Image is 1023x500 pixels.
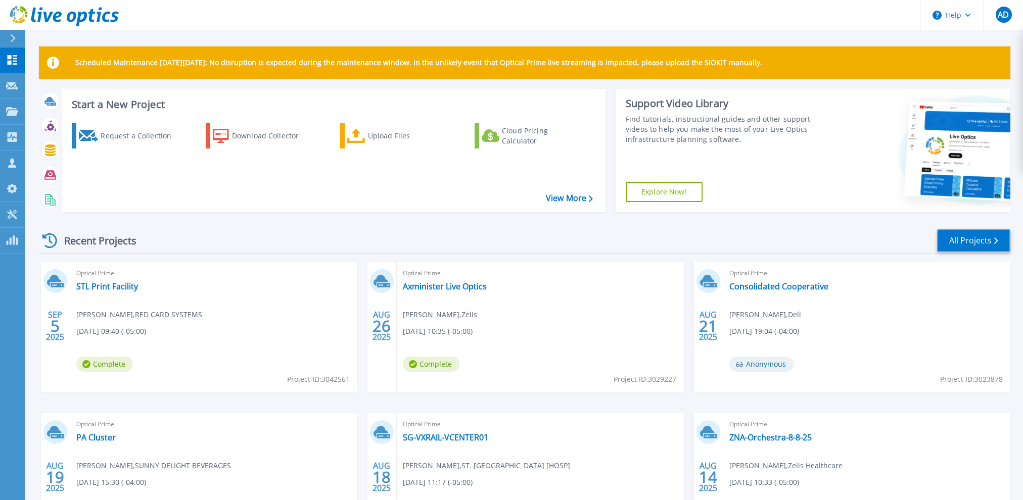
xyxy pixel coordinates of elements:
span: 14 [699,473,717,481]
span: Optical Prime [76,268,351,279]
div: Recent Projects [39,228,150,253]
a: Consolidated Cooperative [729,281,828,291]
a: Cloud Pricing Calculator [475,123,587,148]
a: Upload Files [340,123,453,148]
span: [PERSON_NAME] , RED CARD SYSTEMS [76,309,202,320]
span: 5 [51,322,60,330]
div: SEP 2025 [45,308,65,344]
div: AUG 2025 [45,459,65,495]
span: 26 [373,322,391,330]
span: Complete [76,357,133,372]
span: Anonymous [729,357,794,372]
span: [PERSON_NAME] , ST. [GEOGRAPHIC_DATA] [HOSP] [403,460,570,471]
span: Optical Prime [403,268,678,279]
div: Cloud Pricing Calculator [502,126,583,146]
div: AUG 2025 [372,459,391,495]
a: Download Collector [206,123,318,148]
span: 21 [699,322,717,330]
span: Optical Prime [76,419,351,430]
span: [PERSON_NAME] , Dell [729,309,801,320]
a: ZNA-Orchestra-8-8-25 [729,432,812,442]
span: [PERSON_NAME] , Zelis [403,309,477,320]
span: AD [998,11,1009,19]
a: Axminister Live Optics [403,281,487,291]
span: Optical Prime [729,419,1004,430]
p: Scheduled Maintenance [DATE][DATE]: No disruption is expected during the maintenance window. In t... [75,59,762,67]
a: PA Cluster [76,432,116,442]
span: Optical Prime [729,268,1004,279]
span: [DATE] 19:04 (-04:00) [729,326,799,337]
div: Download Collector [232,126,313,146]
a: Request a Collection [72,123,184,148]
span: [DATE] 15:30 (-04:00) [76,477,146,488]
a: STL Print Facility [76,281,138,291]
h3: Start a New Project [72,99,592,110]
span: Project ID: 3029227 [614,374,676,385]
a: All Projects [937,229,1010,252]
span: Optical Prime [403,419,678,430]
span: [DATE] 10:33 (-05:00) [729,477,799,488]
div: AUG 2025 [372,308,391,344]
span: [PERSON_NAME] , SUNNY DELIGHT BEVERAGES [76,460,231,471]
span: [DATE] 11:17 (-05:00) [403,477,473,488]
span: Complete [403,357,459,372]
a: Explore Now! [626,182,703,202]
a: SG-VXRAIL-VCENTER01 [403,432,488,442]
div: Request a Collection [101,126,181,146]
div: Find tutorials, instructional guides and other support videos to help you make the most of your L... [626,114,827,144]
div: Upload Files [368,126,449,146]
span: [DATE] 10:35 (-05:00) [403,326,473,337]
a: View More [546,193,593,203]
span: 18 [373,473,391,481]
span: Project ID: 3042561 [287,374,350,385]
div: AUG 2025 [699,459,718,495]
span: 19 [46,473,64,481]
span: [PERSON_NAME] , Zelis Healthcare [729,460,843,471]
span: [DATE] 09:40 (-05:00) [76,326,146,337]
span: Project ID: 3023878 [940,374,1003,385]
div: Support Video Library [626,97,827,110]
div: AUG 2025 [699,308,718,344]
